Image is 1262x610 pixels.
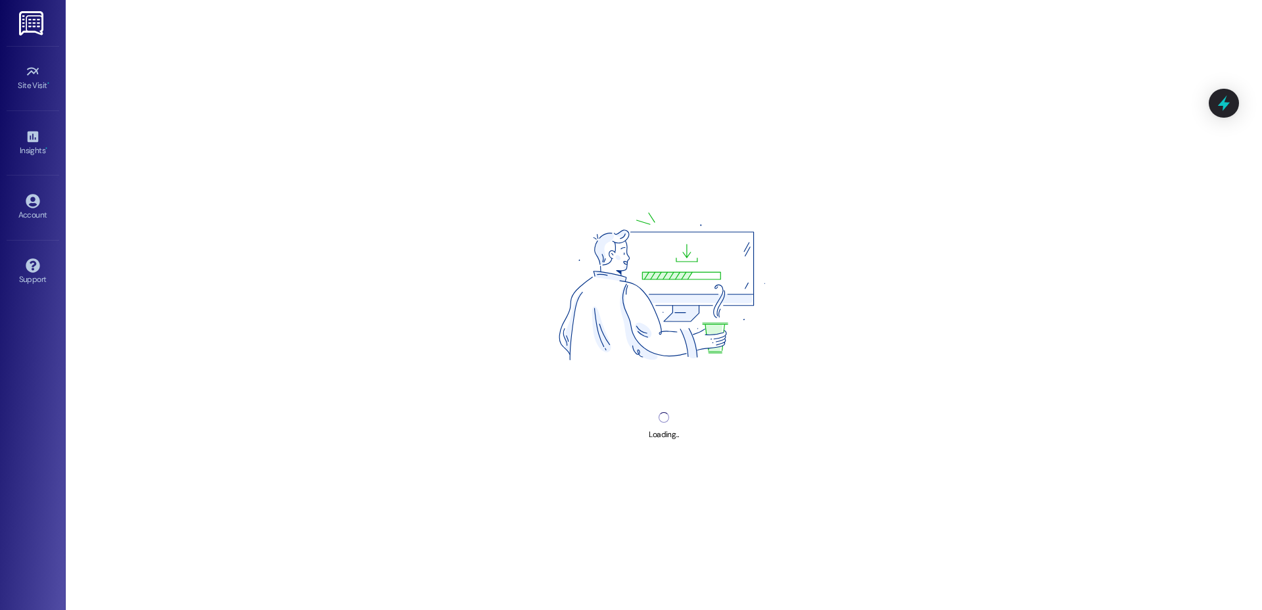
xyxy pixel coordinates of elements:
[19,11,46,35] img: ResiDesk Logo
[7,190,59,225] a: Account
[45,144,47,153] span: •
[7,60,59,96] a: Site Visit •
[7,254,59,290] a: Support
[47,79,49,88] span: •
[649,428,678,442] div: Loading...
[7,126,59,161] a: Insights •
